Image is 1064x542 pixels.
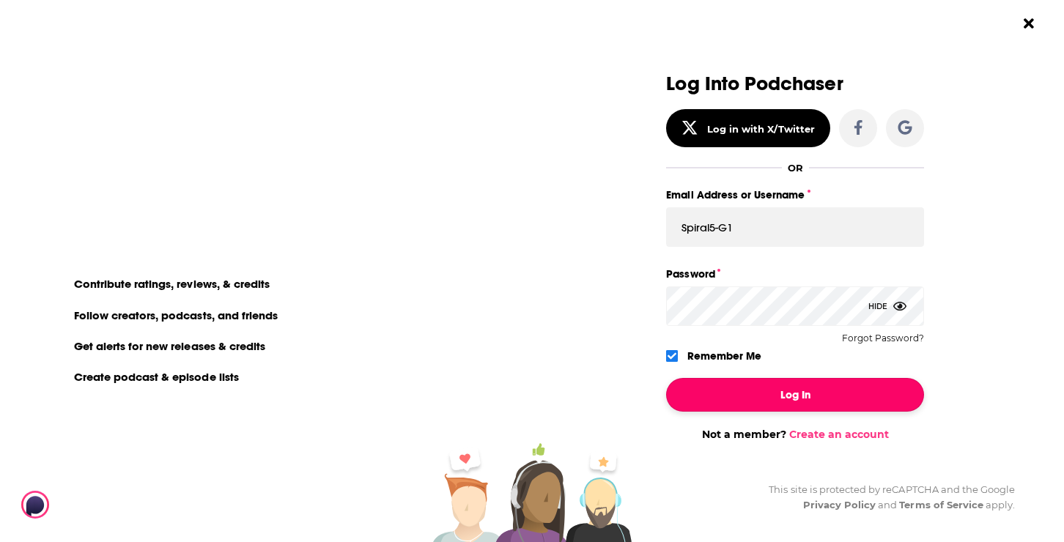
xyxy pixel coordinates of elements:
a: Terms of Service [899,499,983,511]
label: Remember Me [687,346,761,365]
label: Email Address or Username [666,185,924,204]
div: Hide [868,286,906,326]
div: Not a member? [666,428,924,441]
div: Log in with X/Twitter [707,123,815,135]
input: Email Address or Username [666,207,924,247]
button: Close Button [1015,10,1043,37]
div: This site is protected by reCAPTCHA and the Google and apply. [757,482,1015,513]
li: Follow creators, podcasts, and friends [65,305,289,324]
button: Log In [666,378,924,412]
li: Contribute ratings, reviews, & credits [65,274,281,293]
li: On Podchaser you can: [65,248,358,262]
li: Create podcast & episode lists [65,367,249,386]
button: Forgot Password? [842,333,924,344]
div: OR [788,162,803,174]
a: Privacy Policy [803,499,876,511]
button: Log in with X/Twitter [666,109,830,147]
label: Password [666,264,924,283]
a: Podchaser - Follow, Share and Rate Podcasts [21,491,150,519]
a: create an account [136,77,280,97]
li: Get alerts for new releases & credits [65,336,276,355]
h3: Log Into Podchaser [666,73,924,94]
img: Podchaser - Follow, Share and Rate Podcasts [21,491,162,519]
a: Create an account [789,428,889,441]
